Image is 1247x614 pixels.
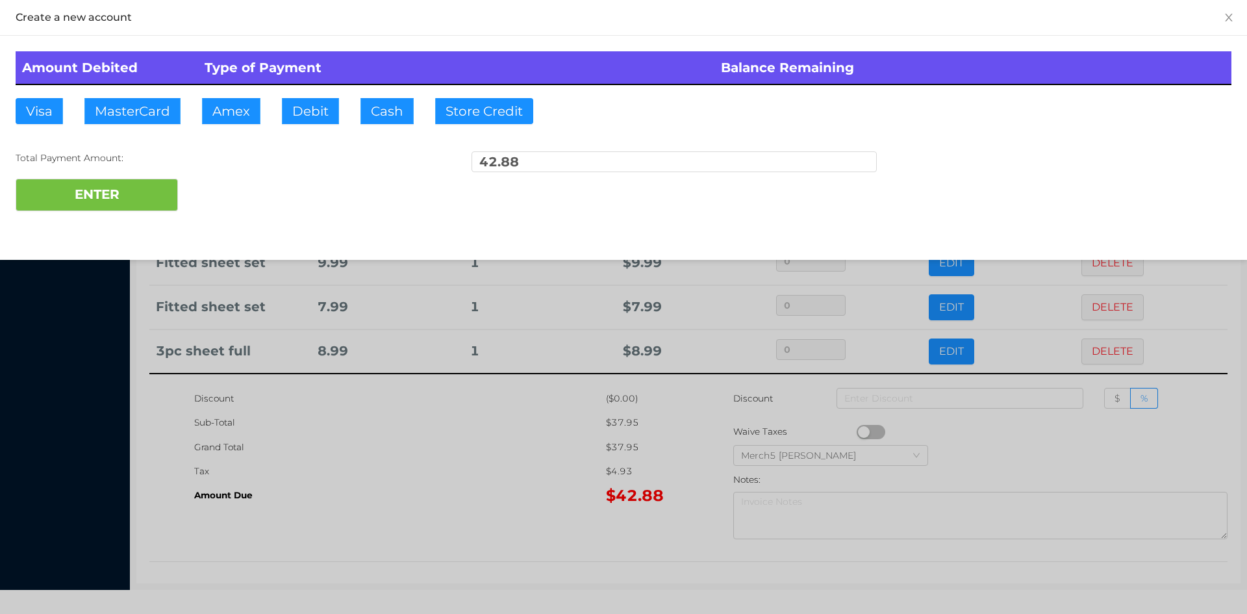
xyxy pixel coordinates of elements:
[16,151,421,165] div: Total Payment Amount:
[360,98,414,124] button: Cash
[202,98,260,124] button: Amex
[435,98,533,124] button: Store Credit
[198,51,715,84] th: Type of Payment
[282,98,339,124] button: Debit
[16,51,198,84] th: Amount Debited
[1224,12,1234,23] i: icon: close
[16,179,178,211] button: ENTER
[84,98,181,124] button: MasterCard
[16,98,63,124] button: Visa
[16,10,1231,25] div: Create a new account
[714,51,1231,84] th: Balance Remaining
